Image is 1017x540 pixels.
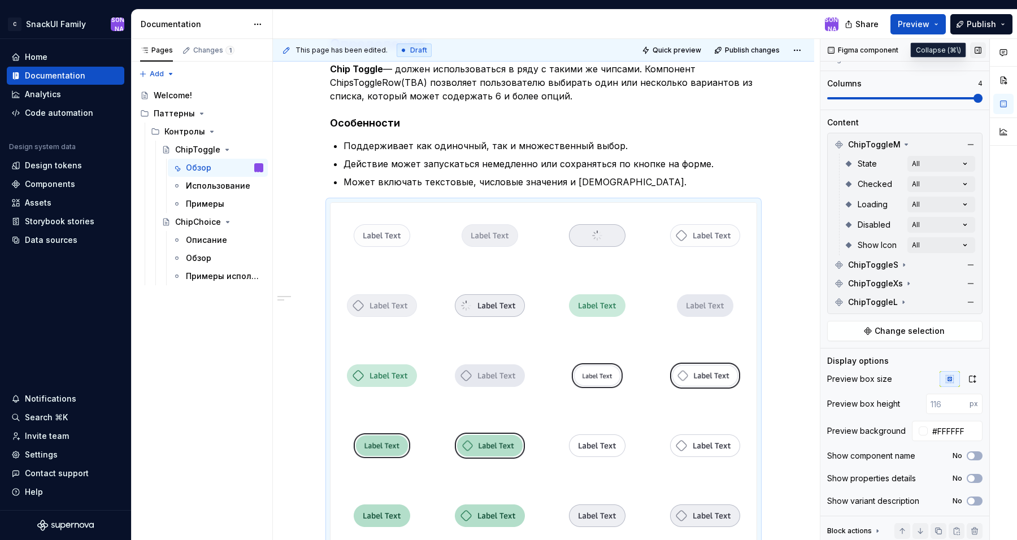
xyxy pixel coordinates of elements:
div: ChipToggleXs [830,275,980,293]
div: Контролы [164,126,205,137]
div: Pages [140,46,173,55]
a: Обзор[PERSON_NAME] [168,159,268,177]
div: Preview box height [827,398,900,410]
div: Code automation [25,107,93,119]
div: Components [25,178,75,190]
div: Design tokens [25,160,82,171]
a: ChipToggle [157,141,268,159]
span: ChipToggleL [848,297,898,308]
div: Storybook stories [25,216,94,227]
a: Обзор [168,249,268,267]
button: All [907,176,975,192]
div: Home [25,51,47,63]
span: Checked [858,178,892,190]
div: ChipChoice [175,216,221,228]
a: Documentation [7,67,124,85]
div: Примеры [186,198,224,210]
a: Использование [168,177,268,195]
div: Analytics [25,89,61,100]
button: Preview [890,14,946,34]
a: Code automation [7,104,124,122]
span: ChipToggleS [848,259,898,271]
h4: Особенности [330,116,757,130]
div: Collapse (⌘\) [911,43,966,58]
div: Contact support [25,468,89,479]
a: Примеры использования [168,267,268,285]
button: Quick preview [638,42,706,58]
div: Show properties details [827,473,916,484]
div: Changes [193,46,234,55]
button: All [907,237,975,253]
div: SnackUI Family [26,19,86,30]
span: 1 [225,46,234,55]
div: Show variant description [827,495,919,507]
a: Analytics [7,85,124,103]
div: Design system data [9,142,76,151]
button: Notifications [7,390,124,408]
div: Display options [827,355,889,367]
a: Settings [7,446,124,464]
div: Settings [25,449,58,460]
div: Documentation [141,19,247,30]
div: Search ⌘K [25,412,68,423]
p: Действие может запускаться немедленно или сохраняться по кнопке на форме. [344,157,757,171]
div: ChipToggleM [830,136,980,154]
button: Publish [950,14,1012,34]
a: Описание [168,231,268,249]
a: Welcome! [136,86,268,104]
div: All [912,180,920,189]
div: Контролы [146,123,268,141]
a: Data sources [7,231,124,249]
span: This page has been edited. [295,46,388,55]
label: No [953,497,962,506]
div: Паттерны [154,108,195,119]
button: Change selection [827,321,983,341]
div: Columns [827,78,862,89]
button: All [907,217,975,233]
span: Draft [410,46,427,55]
div: Notifications [25,393,76,404]
div: [PERSON_NAME] [825,6,838,42]
button: All [907,197,975,212]
div: Help [25,486,43,498]
button: Search ⌘K [7,408,124,426]
strong: Chip Toggle [330,63,383,75]
a: Components [7,175,124,193]
span: Change selection [875,325,945,337]
button: Help [7,483,124,501]
div: Preview background [827,425,906,437]
a: Design tokens [7,156,124,175]
div: All [912,220,920,229]
div: Описание [186,234,227,246]
div: Preview box size [827,373,892,385]
p: Может включать текстовые, числовые значения и [DEMOGRAPHIC_DATA]. [344,175,757,189]
div: Block actions [827,526,872,535]
a: ChipChoice [157,213,268,231]
button: All [907,156,975,172]
svg: Supernova Logo [37,520,94,531]
div: Примеры использования [186,271,261,282]
span: Add [150,69,164,79]
a: Home [7,48,124,66]
p: px [970,399,978,408]
span: Quick preview [653,46,701,55]
span: Disabled [858,219,890,230]
div: C [8,18,21,31]
div: Assets [25,197,51,208]
button: Publish changes [711,42,785,58]
input: 116 [926,394,970,414]
p: Поддерживает как одиночный, так и множественный выбор. [344,139,757,153]
span: ChipToggleXs [848,278,903,289]
label: No [953,451,962,460]
span: Preview [898,19,929,30]
div: ChipToggleL [830,293,980,311]
div: Page tree [136,86,268,285]
button: Contact support [7,464,124,482]
div: All [912,159,920,168]
button: Add [136,66,178,82]
div: Обзор [186,162,211,173]
div: Welcome! [154,90,192,101]
button: Share [839,14,886,34]
input: Auto [928,421,983,441]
